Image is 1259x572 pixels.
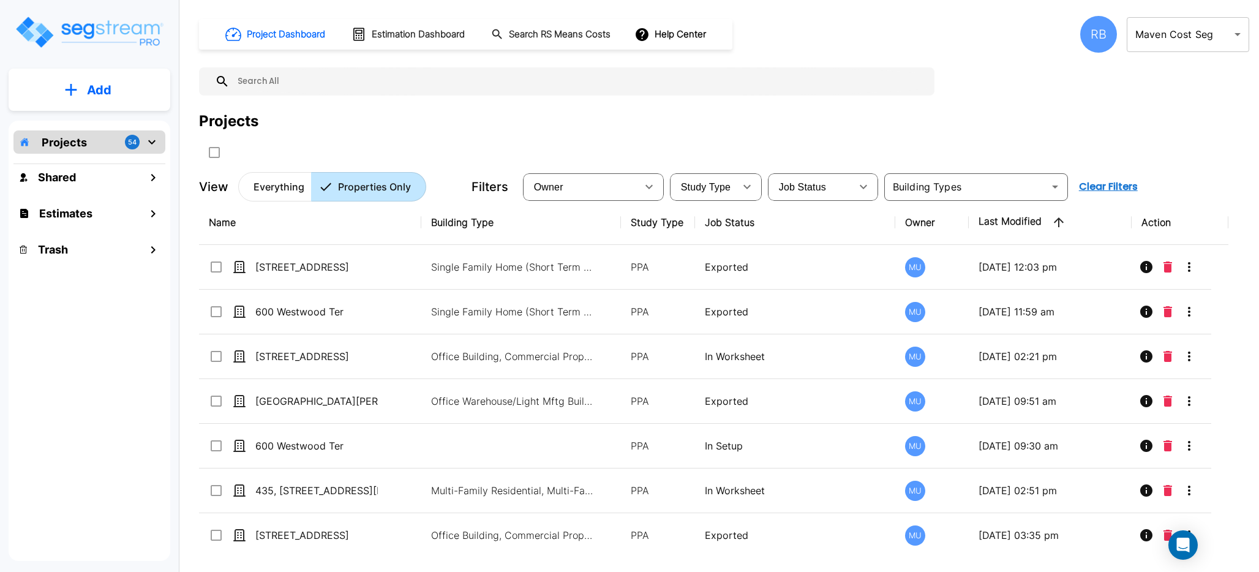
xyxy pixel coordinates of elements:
[255,394,378,408] p: [GEOGRAPHIC_DATA][PERSON_NAME]
[486,23,617,47] button: Search RS Means Costs
[672,170,735,204] div: Select
[509,28,611,42] h1: Search RS Means Costs
[905,347,925,367] div: MU
[681,182,731,192] span: Study Type
[705,304,885,319] p: Exported
[255,483,378,498] p: 435, [STREET_ADDRESS][PERSON_NAME]
[979,304,1122,319] p: [DATE] 11:59 am
[895,200,969,245] th: Owner
[238,172,426,201] div: Platform
[1159,344,1177,369] button: Delete
[905,391,925,412] div: MU
[631,528,685,543] p: PPA
[199,200,421,245] th: Name
[1047,178,1064,195] button: Open
[1074,175,1143,199] button: Clear Filters
[220,21,332,48] button: Project Dashboard
[1159,389,1177,413] button: Delete
[431,349,596,364] p: Office Building, Commercial Property Site
[632,23,711,46] button: Help Center
[979,349,1122,364] p: [DATE] 02:21 pm
[14,15,164,50] img: Logo
[621,200,695,245] th: Study Type
[42,134,87,151] p: Projects
[1159,478,1177,503] button: Delete
[431,483,596,498] p: Multi-Family Residential, Multi-Family Residential Site
[905,481,925,501] div: MU
[979,438,1122,453] p: [DATE] 09:30 am
[9,72,170,108] button: Add
[705,260,885,274] p: Exported
[905,525,925,546] div: MU
[905,436,925,456] div: MU
[1134,523,1159,548] button: Info
[247,28,325,42] h1: Project Dashboard
[1135,27,1230,42] p: Maven Cost Seg
[1159,255,1177,279] button: Delete
[255,438,378,453] p: 600 Westwood Ter
[525,170,637,204] div: Select
[695,200,895,245] th: Job Status
[770,170,851,204] div: Select
[255,304,378,319] p: 600 Westwood Ter
[631,349,685,364] p: PPA
[1134,434,1159,458] button: Info
[255,528,378,543] p: [STREET_ADDRESS]
[979,394,1122,408] p: [DATE] 09:51 am
[372,28,465,42] h1: Estimation Dashboard
[1177,389,1201,413] button: More-Options
[631,483,685,498] p: PPA
[705,528,885,543] p: Exported
[1177,434,1201,458] button: More-Options
[705,394,885,408] p: Exported
[311,172,426,201] button: Properties Only
[905,302,925,322] div: MU
[888,178,1044,195] input: Building Types
[705,438,885,453] p: In Setup
[255,260,378,274] p: [STREET_ADDRESS]
[1134,255,1159,279] button: Info
[38,169,76,186] h1: Shared
[905,257,925,277] div: MU
[202,140,227,165] button: SelectAll
[128,137,137,148] p: 54
[421,200,621,245] th: Building Type
[230,67,928,96] input: Search All
[631,304,685,319] p: PPA
[979,260,1122,274] p: [DATE] 12:03 pm
[347,21,472,47] button: Estimation Dashboard
[431,260,596,274] p: Single Family Home (Short Term Residential Rental), Single Family Home Site
[1177,523,1201,548] button: More-Options
[255,349,378,364] p: [STREET_ADDRESS]
[199,178,228,196] p: View
[38,241,68,258] h1: Trash
[1168,530,1198,560] div: Open Intercom Messenger
[254,179,304,194] p: Everything
[631,394,685,408] p: PPA
[631,260,685,274] p: PPA
[969,200,1132,245] th: Last Modified
[1177,478,1201,503] button: More-Options
[238,172,312,201] button: Everything
[39,205,92,222] h1: Estimates
[1159,523,1177,548] button: Delete
[1159,299,1177,324] button: Delete
[431,394,596,408] p: Office Warehouse/Light Mftg Building, Commercial Property Site
[1134,344,1159,369] button: Info
[199,110,258,132] div: Projects
[631,438,685,453] p: PPA
[705,483,885,498] p: In Worksheet
[431,304,596,319] p: Single Family Home (Short Term Residential Rental), Single Family Home Site
[534,182,563,192] span: Owner
[431,528,596,543] p: Office Building, Commercial Property Site
[979,528,1122,543] p: [DATE] 03:35 pm
[779,182,826,192] span: Job Status
[1132,200,1228,245] th: Action
[1177,255,1201,279] button: More-Options
[87,81,111,99] p: Add
[472,178,508,196] p: Filters
[705,349,885,364] p: In Worksheet
[1134,389,1159,413] button: Info
[1177,344,1201,369] button: More-Options
[1177,299,1201,324] button: More-Options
